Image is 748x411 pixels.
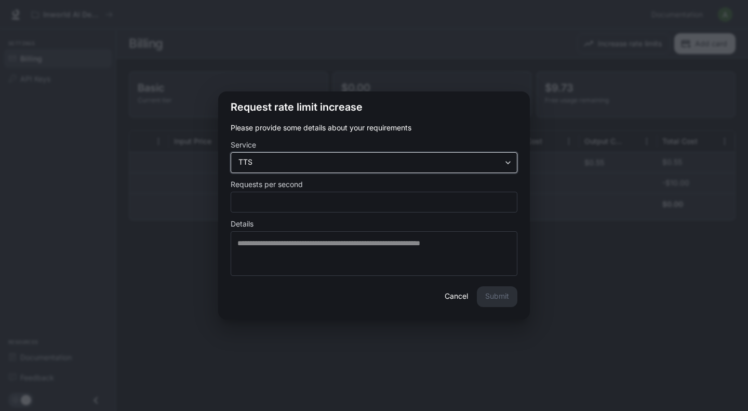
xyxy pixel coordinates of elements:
[218,91,530,123] h2: Request rate limit increase
[439,286,473,307] button: Cancel
[231,157,517,167] div: TTS
[231,123,517,133] p: Please provide some details about your requirements
[231,141,256,149] p: Service
[231,181,303,188] p: Requests per second
[231,220,253,228] p: Details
